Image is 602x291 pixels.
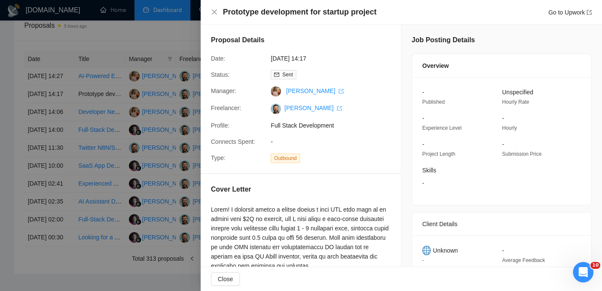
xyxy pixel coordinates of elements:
[211,35,264,45] h5: Proposal Details
[422,141,424,148] span: -
[211,272,240,286] button: Close
[587,10,592,15] span: export
[211,9,218,16] button: Close
[271,154,300,163] span: Outbound
[286,87,344,94] a: [PERSON_NAME] export
[422,246,431,255] img: 🌐
[412,35,475,45] h5: Job Posting Details
[211,138,255,145] span: Connects Spent:
[271,104,281,114] img: c1-JWQDXWEy3CnA6sRtFzzU22paoDq5cZnWyBNc3HWqwvuW0qNnjm1CMP-YmbEEtPC
[502,125,517,131] span: Hourly
[271,121,399,130] span: Full Stack Development
[502,115,504,122] span: -
[422,115,424,122] span: -
[211,55,225,62] span: Date:
[502,141,504,148] span: -
[502,89,533,96] span: Unspecified
[211,122,230,129] span: Profile:
[211,184,251,195] h5: Cover Letter
[339,89,344,94] span: export
[211,87,236,94] span: Manager:
[590,262,600,269] span: 10
[548,9,592,16] a: Go to Upworkexport
[211,9,218,15] span: close
[573,262,593,282] iframe: Intercom live chat
[422,257,424,263] span: -
[218,274,233,284] span: Close
[422,151,455,157] span: Project Length
[502,247,504,254] span: -
[502,257,545,263] span: Average Feedback
[211,154,225,161] span: Type:
[284,105,342,111] a: [PERSON_NAME] export
[502,99,529,105] span: Hourly Rate
[274,72,279,77] span: mail
[282,72,293,78] span: Sent
[337,106,342,111] span: export
[422,178,568,188] span: -
[211,105,241,111] span: Freelancer:
[223,7,377,17] h4: Prototype development for startup project
[211,71,230,78] span: Status:
[422,167,436,174] span: Skills
[433,246,458,255] span: Unknown
[422,61,449,70] span: Overview
[422,99,445,105] span: Published
[502,151,542,157] span: Submission Price
[422,125,462,131] span: Experience Level
[271,137,399,146] span: -
[422,212,581,236] div: Client Details
[271,54,399,63] span: [DATE] 14:17
[422,89,424,96] span: -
